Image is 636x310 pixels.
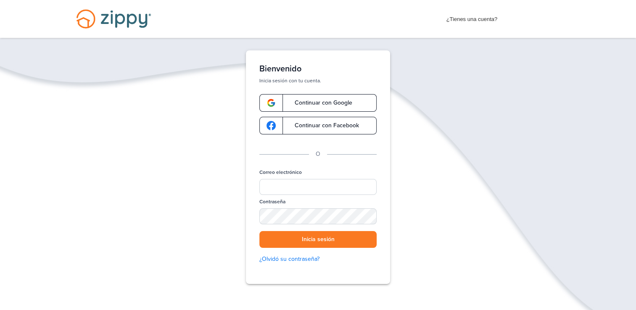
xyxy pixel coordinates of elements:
p: O [316,150,320,159]
img: logotipo de google [267,121,276,130]
a: logotipo de googleContinuar con Google [259,94,377,112]
label: Contraseña [259,198,285,205]
span: ¿Tienes una cuenta? [446,11,498,24]
span: Continuar con Facebook [286,123,359,129]
a: ¿Olvidó su contraseña? [259,255,377,264]
input: Contraseña [259,208,377,224]
a: logotipo de googleContinuar con Facebook [259,117,377,134]
label: Correo electrónico [259,169,302,176]
button: Inicia sesión [259,231,377,248]
p: Inicia sesión con tu cuenta. [259,77,377,84]
h1: Bienvenido [259,64,377,74]
img: logotipo de google [267,98,276,108]
input: Correo electrónico [259,179,377,195]
span: Continuar con Google [286,100,352,106]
